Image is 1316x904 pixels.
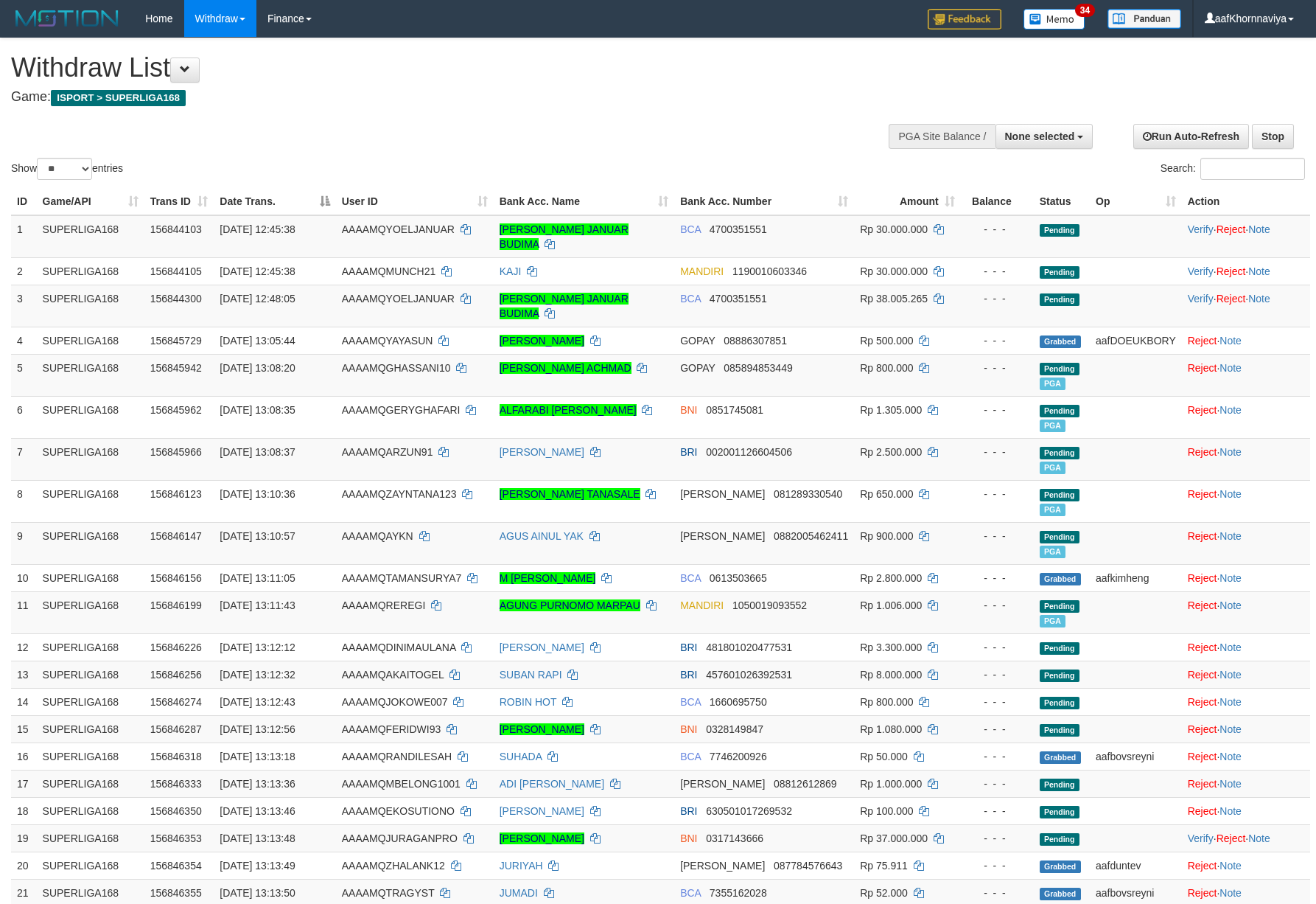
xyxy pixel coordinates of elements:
span: [DATE] 13:05:44 [220,335,295,347]
select: Showentries [37,158,92,180]
td: 13 [11,661,37,688]
span: [DATE] 13:10:36 [220,488,295,500]
td: 5 [11,354,37,396]
span: Marked by aafheankoy [1040,462,1065,474]
span: Pending [1040,670,1079,682]
img: Feedback.jpg [928,9,1001,29]
span: Pending [1040,447,1079,459]
td: · [1182,633,1310,661]
td: SUPERLIGA168 [37,661,144,688]
span: Marked by aafsoycanthlai [1040,420,1065,432]
a: Note [1219,860,1242,872]
a: Note [1248,832,1270,844]
span: 156845962 [150,404,202,416]
div: - - - [967,598,1028,613]
span: AAAAMQTAMANSURYA7 [342,572,462,584]
a: Reject [1188,599,1217,611]
span: Pending [1040,363,1079,375]
a: Reject [1217,265,1246,277]
td: 14 [11,688,37,715]
a: JUMADI [500,887,538,899]
td: · [1182,661,1310,688]
span: 156846226 [150,642,202,653]
a: [PERSON_NAME] JANUAR BUDIMA [500,293,629,319]
span: Copy 0882005462411 to clipboard [774,530,848,542]
span: AAAAMQMUNCH21 [342,265,436,277]
span: 34 [1075,4,1095,17]
th: Action [1182,188,1310,215]
a: KAJI [500,265,522,277]
span: Pending [1040,600,1079,613]
span: AAAAMQARZUN91 [342,446,433,458]
span: AAAAMQAKAITOGEL [342,669,444,681]
a: Verify [1188,293,1214,305]
a: ALFARABI [PERSON_NAME] [500,404,637,416]
span: Marked by aafheankoy [1040,504,1065,516]
span: [DATE] 13:11:05 [220,572,295,584]
div: - - - [967,333,1028,348]
td: 4 [11,327,37,354]
a: Reject [1188,860,1217,872]
span: AAAAMQYOELJANUAR [342,223,455,235]
div: - - - [967,640,1028,655]
a: AGUS AINUL YAK [500,530,584,542]
span: [DATE] 13:08:37 [220,446,295,458]
span: Rp 30.000.000 [860,223,928,235]
th: Amount: activate to sort column ascending [854,188,961,215]
a: Reject [1188,778,1217,790]
img: panduan.png [1107,9,1181,29]
span: ISPORT > SUPERLIGA168 [51,90,186,106]
span: Pending [1040,405,1079,417]
a: Verify [1188,265,1214,277]
td: · [1182,770,1310,797]
th: Bank Acc. Number: activate to sort column ascending [674,188,854,215]
td: aafDOEUKBORY [1090,327,1182,354]
span: [PERSON_NAME] [680,778,765,790]
h1: Withdraw List [11,53,863,83]
span: BCA [680,751,701,762]
a: Reject [1188,642,1217,653]
span: Copy 457601026392531 to clipboard [706,669,792,681]
input: Search: [1200,158,1305,180]
a: Reject [1188,335,1217,347]
span: [PERSON_NAME] [680,530,765,542]
span: AAAAMQDINIMAULANA [342,642,456,653]
div: - - - [967,445,1028,459]
span: [DATE] 13:13:36 [220,778,295,790]
a: Reject [1188,404,1217,416]
td: 8 [11,480,37,522]
span: Rp 2.500.000 [860,446,922,458]
td: SUPERLIGA168 [37,688,144,715]
div: - - - [967,487,1028,501]
span: 156846350 [150,805,202,817]
label: Search: [1161,158,1305,180]
span: [DATE] 13:13:18 [220,751,295,762]
span: [DATE] 13:12:43 [220,696,295,708]
div: - - - [967,749,1028,764]
td: SUPERLIGA168 [37,797,144,824]
span: Rp 1.000.000 [860,778,922,790]
span: Copy 081289330540 to clipboard [774,488,842,500]
td: SUPERLIGA168 [37,257,144,285]
td: · [1182,591,1310,633]
th: Bank Acc. Name: activate to sort column ascending [494,188,674,215]
td: SUPERLIGA168 [37,438,144,480]
td: · [1182,327,1310,354]
a: Reject [1188,751,1217,762]
th: Date Trans.: activate to sort column descending [214,188,335,215]
td: · [1182,354,1310,396]
span: 156845942 [150,362,202,374]
td: SUPERLIGA168 [37,522,144,564]
a: Reject [1188,669,1217,681]
span: AAAAMQRANDILESAH [342,751,452,762]
span: Rp 8.000.000 [860,669,922,681]
td: 16 [11,743,37,770]
span: Rp 3.300.000 [860,642,922,653]
a: Note [1219,805,1242,817]
th: Trans ID: activate to sort column ascending [144,188,214,215]
td: SUPERLIGA168 [37,396,144,438]
span: Copy 1050019093552 to clipboard [732,599,807,611]
span: Pending [1040,531,1079,543]
span: Grabbed [1040,751,1081,764]
span: Pending [1040,266,1079,279]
